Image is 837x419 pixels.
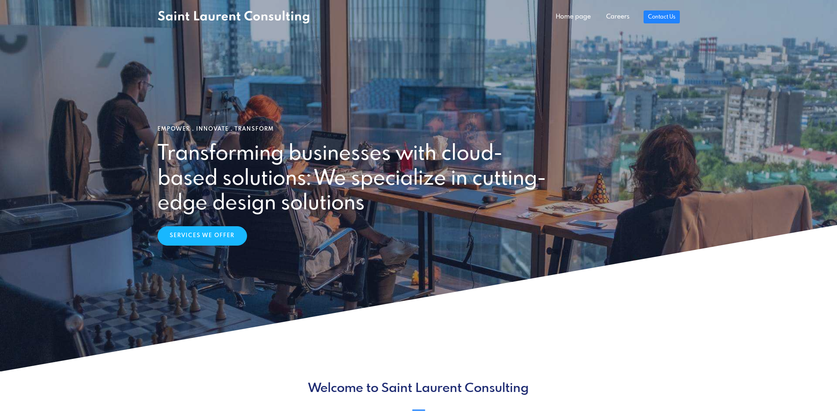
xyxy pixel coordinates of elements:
[158,126,680,132] h1: Empower . Innovate . Transform
[548,9,598,25] a: Home page
[598,9,637,25] a: Careers
[158,226,247,246] a: Services We Offer
[158,142,549,216] h2: Transforming businesses with cloud-based solutions: We specialize in cutting-edge design solutions
[158,381,680,396] h2: Welcome to Saint Laurent Consulting
[644,10,679,23] a: Contact Us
